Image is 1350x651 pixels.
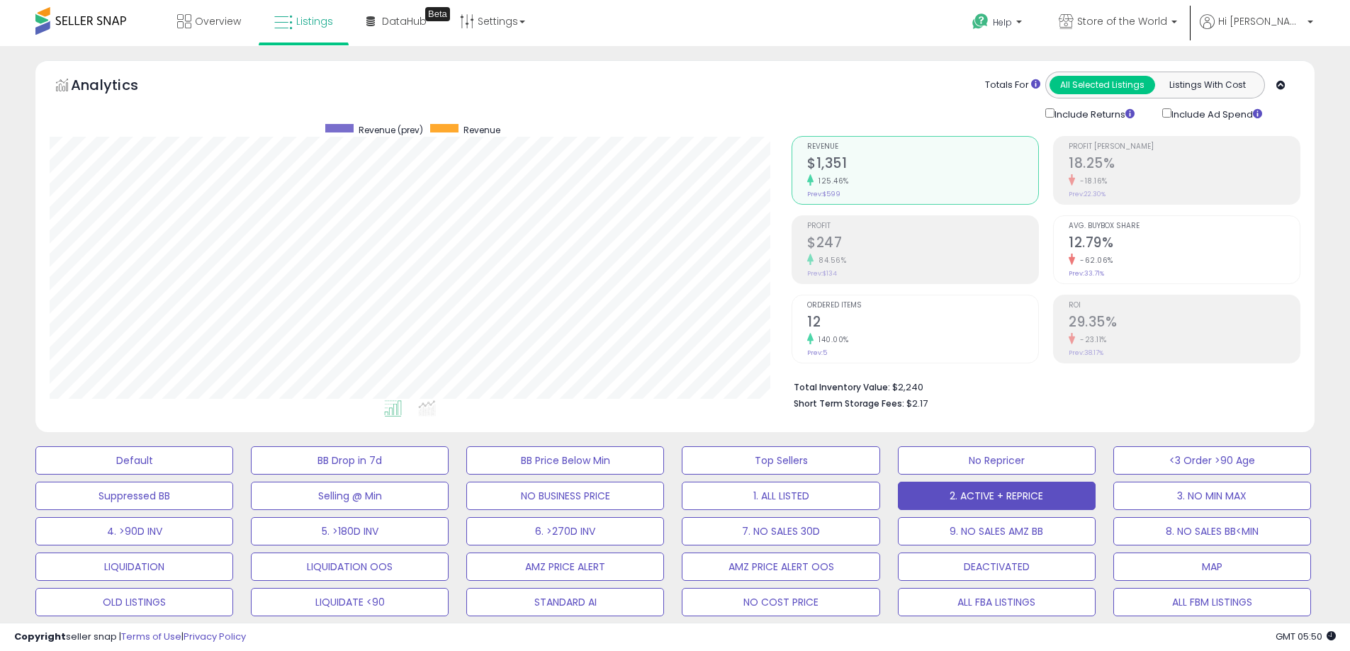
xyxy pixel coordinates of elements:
[1035,106,1152,122] div: Include Returns
[807,222,1038,230] span: Profit
[807,143,1038,151] span: Revenue
[985,79,1040,92] div: Totals For
[898,446,1096,475] button: No Repricer
[972,13,989,30] i: Get Help
[425,7,450,21] div: Tooltip anchor
[466,588,664,616] button: STANDARD AI
[807,269,837,278] small: Prev: $134
[296,14,333,28] span: Listings
[794,378,1290,395] li: $2,240
[71,75,166,98] h5: Analytics
[251,482,449,510] button: Selling @ Min
[1069,222,1300,230] span: Avg. Buybox Share
[466,517,664,545] button: 6. >270D INV
[814,334,849,345] small: 140.00%
[1113,553,1311,581] button: MAP
[807,190,840,198] small: Prev: $599
[961,2,1036,46] a: Help
[1113,517,1311,545] button: 8. NO SALES BB<MIN
[1154,76,1260,94] button: Listings With Cost
[251,553,449,581] button: LIQUIDATION OOS
[14,630,66,643] strong: Copyright
[466,553,664,581] button: AMZ PRICE ALERT
[382,14,427,28] span: DataHub
[35,553,233,581] button: LIQUIDATION
[251,517,449,545] button: 5. >180D INV
[682,517,879,545] button: 7. NO SALES 30D
[1069,302,1300,310] span: ROI
[807,234,1038,254] h2: $247
[814,255,846,266] small: 84.56%
[251,446,449,475] button: BB Drop in 7d
[184,630,246,643] a: Privacy Policy
[1200,14,1313,46] a: Hi [PERSON_NAME]
[682,446,879,475] button: Top Sellers
[463,124,500,136] span: Revenue
[14,630,246,644] div: seller snap | |
[1113,482,1311,510] button: 3. NO MIN MAX
[35,588,233,616] button: OLD LISTINGS
[794,397,904,409] b: Short Term Storage Fees:
[1069,190,1106,198] small: Prev: 22.30%
[898,553,1096,581] button: DEACTIVATED
[359,124,423,136] span: Revenue (prev)
[1218,14,1303,28] span: Hi [PERSON_NAME]
[1075,334,1107,345] small: -23.11%
[993,16,1012,28] span: Help
[1276,630,1336,643] span: 2025-08-15 05:50 GMT
[1069,349,1103,357] small: Prev: 38.17%
[1050,76,1155,94] button: All Selected Listings
[807,314,1038,333] h2: 12
[906,397,928,410] span: $2.17
[466,446,664,475] button: BB Price Below Min
[1152,106,1285,122] div: Include Ad Spend
[1069,234,1300,254] h2: 12.79%
[35,446,233,475] button: Default
[1069,143,1300,151] span: Profit [PERSON_NAME]
[898,588,1096,616] button: ALL FBA LISTINGS
[1069,269,1104,278] small: Prev: 33.71%
[807,349,827,357] small: Prev: 5
[807,155,1038,174] h2: $1,351
[1069,314,1300,333] h2: 29.35%
[898,517,1096,545] button: 9. NO SALES AMZ BB
[1075,255,1113,266] small: -62.06%
[195,14,241,28] span: Overview
[682,553,879,581] button: AMZ PRICE ALERT OOS
[1113,588,1311,616] button: ALL FBM LISTINGS
[1077,14,1167,28] span: Store of the World
[794,381,890,393] b: Total Inventory Value:
[807,302,1038,310] span: Ordered Items
[121,630,181,643] a: Terms of Use
[1075,176,1108,186] small: -18.16%
[35,517,233,545] button: 4. >90D INV
[814,176,849,186] small: 125.46%
[1113,446,1311,475] button: <3 Order >90 Age
[466,482,664,510] button: NO BUSINESS PRICE
[1069,155,1300,174] h2: 18.25%
[35,482,233,510] button: Suppressed BB
[682,482,879,510] button: 1. ALL LISTED
[898,482,1096,510] button: 2. ACTIVE + REPRICE
[682,588,879,616] button: NO COST PRICE
[251,588,449,616] button: LIQUIDATE <90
